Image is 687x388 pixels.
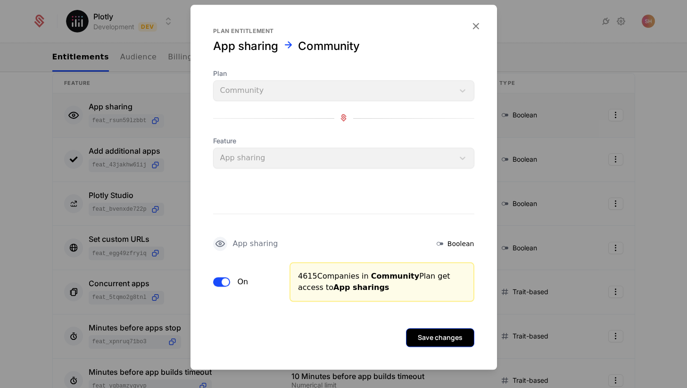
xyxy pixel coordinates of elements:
[298,39,360,54] div: Community
[213,27,474,35] div: Plan entitlement
[406,328,474,347] button: Save changes
[213,69,474,78] span: Plan
[238,276,248,288] label: On
[298,271,466,293] div: 4615 Companies in Plan get access to
[447,239,474,248] span: Boolean
[213,39,278,54] div: App sharing
[213,136,474,146] span: Feature
[371,272,419,281] span: Community
[233,240,278,248] div: App sharing
[333,283,389,292] span: App sharings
